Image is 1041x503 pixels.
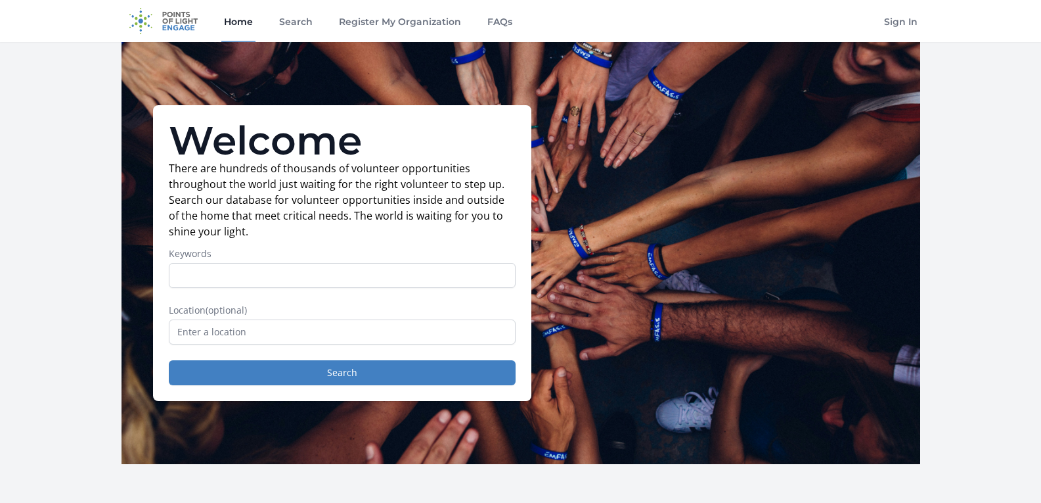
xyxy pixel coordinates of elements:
[206,304,247,316] span: (optional)
[169,304,516,317] label: Location
[169,360,516,385] button: Search
[169,160,516,239] p: There are hundreds of thousands of volunteer opportunities throughout the world just waiting for ...
[169,247,516,260] label: Keywords
[169,121,516,160] h1: Welcome
[169,320,516,345] input: Enter a location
